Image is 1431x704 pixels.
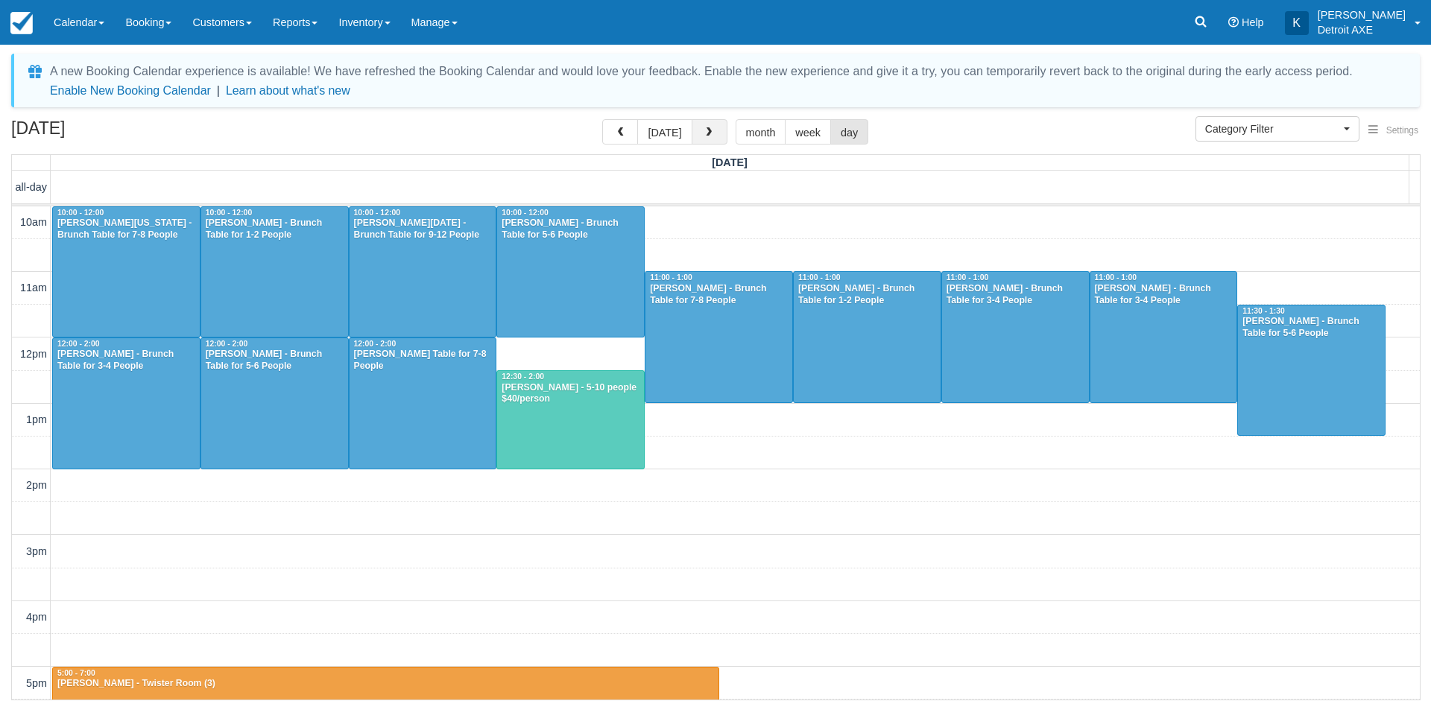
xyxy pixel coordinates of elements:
span: 11:30 - 1:30 [1242,307,1285,315]
div: [PERSON_NAME][US_STATE] - Brunch Table for 7-8 People [57,218,196,241]
span: 11am [20,282,47,294]
div: [PERSON_NAME] - Brunch Table for 7-8 People [649,283,789,307]
div: [PERSON_NAME] - Brunch Table for 5-6 People [1242,316,1381,340]
div: [PERSON_NAME] - Brunch Table for 5-6 People [205,349,344,372]
button: week [785,119,831,145]
button: Enable New Booking Calendar [50,83,211,98]
span: 1pm [26,413,47,425]
span: 2pm [26,479,47,491]
a: Learn about what's new [226,84,350,97]
span: | [217,84,220,97]
div: [PERSON_NAME] Table for 7-8 People [353,349,493,372]
a: 11:00 - 1:00[PERSON_NAME] - Brunch Table for 3-4 People [1090,271,1238,403]
span: 10:00 - 12:00 [206,209,252,217]
a: 12:30 - 2:00[PERSON_NAME] - 5-10 people $40/person [496,370,645,469]
div: [PERSON_NAME] - 5-10 people $40/person [501,382,640,406]
span: 5:00 - 7:00 [57,669,95,677]
a: 10:00 - 12:00[PERSON_NAME][DATE] - Brunch Table for 9-12 People [349,206,497,337]
a: 12:00 - 2:00[PERSON_NAME] Table for 7-8 People [349,337,497,469]
a: 10:00 - 12:00[PERSON_NAME][US_STATE] - Brunch Table for 7-8 People [52,206,200,337]
span: [DATE] [712,156,748,168]
span: 4pm [26,611,47,623]
span: 11:00 - 1:00 [650,273,692,282]
span: 12:00 - 2:00 [57,340,100,348]
a: 11:30 - 1:30[PERSON_NAME] - Brunch Table for 5-6 People [1237,305,1386,437]
div: K [1285,11,1309,35]
div: [PERSON_NAME] - Twister Room (3) [57,678,715,690]
span: 10:00 - 12:00 [354,209,400,217]
div: [PERSON_NAME] - Brunch Table for 5-6 People [501,218,640,241]
span: 12:00 - 2:00 [206,340,248,348]
a: 10:00 - 12:00[PERSON_NAME] - Brunch Table for 5-6 People [496,206,645,337]
button: Category Filter [1195,116,1359,142]
a: 12:00 - 2:00[PERSON_NAME] - Brunch Table for 5-6 People [200,337,349,469]
span: 5pm [26,677,47,689]
span: 3pm [26,545,47,557]
div: [PERSON_NAME] - Brunch Table for 3-4 People [946,283,1085,307]
h2: [DATE] [11,119,200,147]
span: 12:30 - 2:00 [502,372,544,381]
a: 12:00 - 2:00[PERSON_NAME] - Brunch Table for 3-4 People [52,337,200,469]
span: 11:00 - 1:00 [798,273,841,282]
div: [PERSON_NAME] - Brunch Table for 1-2 People [205,218,344,241]
div: [PERSON_NAME] - Brunch Table for 3-4 People [57,349,196,372]
a: 10:00 - 12:00[PERSON_NAME] - Brunch Table for 1-2 People [200,206,349,337]
span: 12pm [20,348,47,360]
span: Settings [1386,125,1418,136]
button: [DATE] [637,119,692,145]
i: Help [1228,17,1239,28]
span: all-day [16,181,47,193]
p: [PERSON_NAME] [1318,7,1406,22]
span: 10am [20,216,47,228]
img: checkfront-main-nav-mini-logo.png [10,12,33,34]
button: Settings [1359,120,1427,142]
a: 11:00 - 1:00[PERSON_NAME] - Brunch Table for 3-4 People [941,271,1090,403]
a: 11:00 - 1:00[PERSON_NAME] - Brunch Table for 7-8 People [645,271,793,403]
span: 10:00 - 12:00 [502,209,548,217]
span: 10:00 - 12:00 [57,209,104,217]
div: [PERSON_NAME][DATE] - Brunch Table for 9-12 People [353,218,493,241]
span: 11:00 - 1:00 [1095,273,1137,282]
button: day [830,119,868,145]
div: A new Booking Calendar experience is available! We have refreshed the Booking Calendar and would ... [50,63,1353,80]
span: Category Filter [1205,121,1340,136]
span: 12:00 - 2:00 [354,340,397,348]
span: Help [1242,16,1264,28]
button: month [736,119,786,145]
a: 11:00 - 1:00[PERSON_NAME] - Brunch Table for 1-2 People [793,271,941,403]
div: [PERSON_NAME] - Brunch Table for 1-2 People [797,283,937,307]
div: [PERSON_NAME] - Brunch Table for 3-4 People [1094,283,1233,307]
span: 11:00 - 1:00 [947,273,989,282]
p: Detroit AXE [1318,22,1406,37]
